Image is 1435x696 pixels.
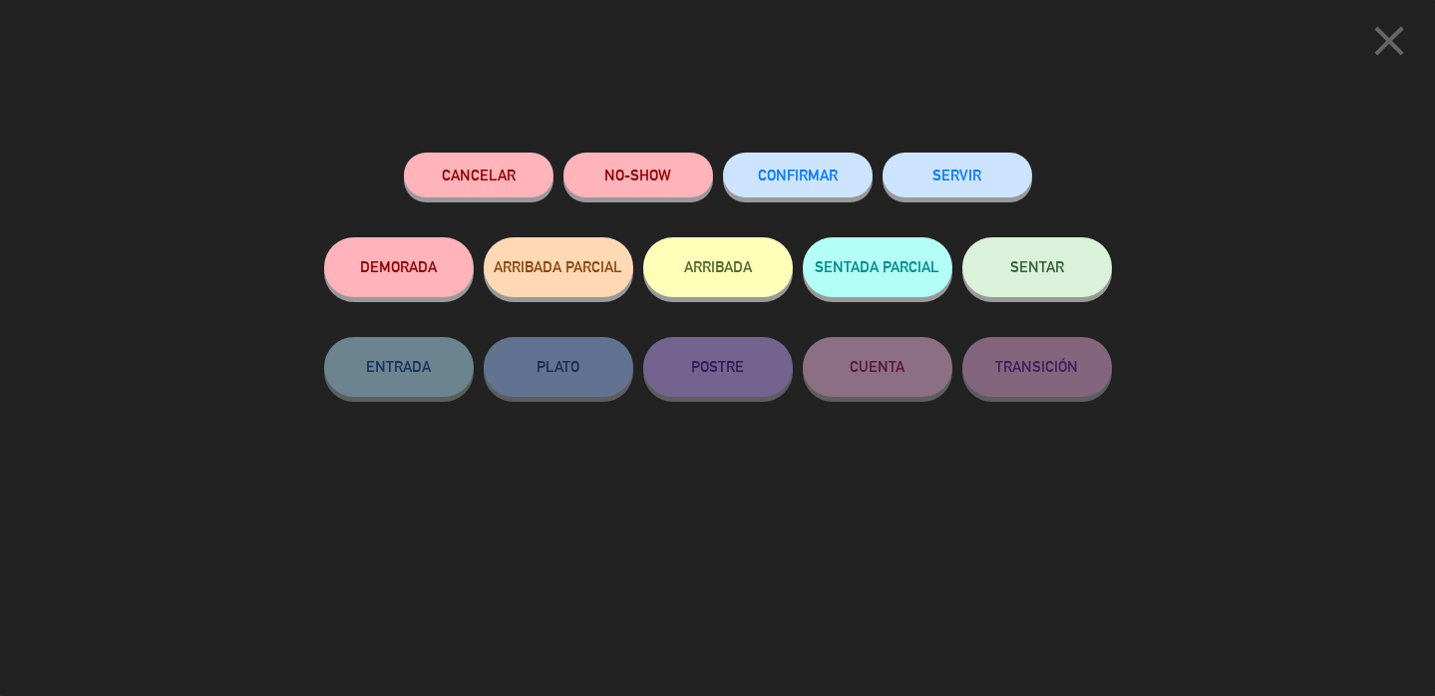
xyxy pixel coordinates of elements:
[962,337,1112,397] button: TRANSICIÓN
[643,337,793,397] button: POSTRE
[803,337,952,397] button: CUENTA
[484,337,633,397] button: PLATO
[803,237,952,297] button: SENTADA PARCIAL
[1358,15,1420,74] button: close
[563,153,713,197] button: NO-SHOW
[723,153,873,197] button: CONFIRMAR
[643,237,793,297] button: ARRIBADA
[758,167,838,183] span: CONFIRMAR
[494,258,622,275] span: ARRIBADA PARCIAL
[1010,258,1064,275] span: SENTAR
[484,237,633,297] button: ARRIBADA PARCIAL
[324,337,474,397] button: ENTRADA
[962,237,1112,297] button: SENTAR
[324,237,474,297] button: DEMORADA
[883,153,1032,197] button: SERVIR
[404,153,553,197] button: Cancelar
[1364,16,1414,66] i: close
